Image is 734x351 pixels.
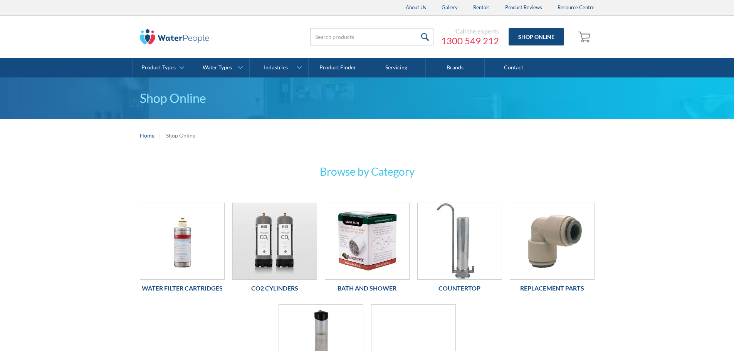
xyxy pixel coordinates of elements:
[140,29,209,45] img: The Water People
[140,89,595,107] h1: Shop Online
[217,163,517,180] h3: Browse by Category
[510,203,594,279] img: Replacement Parts
[578,30,593,43] img: shopping cart
[141,64,176,71] div: Product Types
[264,64,288,71] div: Industries
[309,58,367,77] a: Product Finder
[232,203,317,297] a: Co2 CylindersCo2 Cylinders
[203,64,232,71] div: Water Types
[325,203,410,297] a: Bath and ShowerBath and Shower
[133,58,191,77] a: Product Types
[509,28,564,45] a: Shop Online
[140,203,225,297] a: Water Filter CartridgesWater Filter Cartridges
[250,58,308,77] a: Industries
[367,58,426,77] a: Servicing
[166,131,195,139] div: Shop Online
[417,203,502,297] a: CountertopCountertop
[140,131,155,139] a: Home
[325,203,409,279] img: Bath and Shower
[485,58,543,77] a: Contact
[441,35,499,47] a: 1300 549 212
[191,58,249,77] a: Water Types
[576,28,595,46] a: Open cart
[417,284,502,293] h6: Countertop
[325,284,410,293] h6: Bath and Shower
[140,284,225,293] h6: Water Filter Cartridges
[140,203,224,279] img: Water Filter Cartridges
[233,203,317,279] img: Co2 Cylinders
[510,284,595,293] h6: Replacement Parts
[158,131,162,140] div: |
[441,27,499,35] div: Call the experts
[510,203,595,297] a: Replacement PartsReplacement Parts
[232,284,317,293] h6: Co2 Cylinders
[418,203,502,279] img: Countertop
[310,28,433,45] input: Search products
[426,58,484,77] a: Brands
